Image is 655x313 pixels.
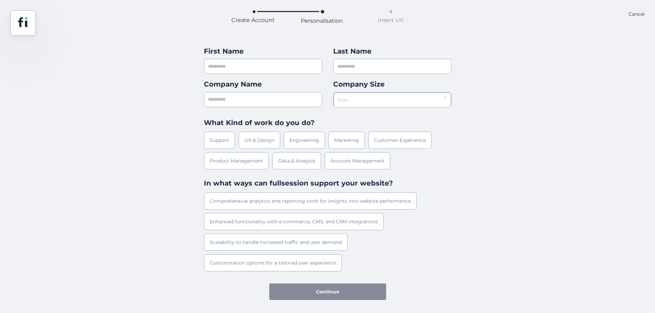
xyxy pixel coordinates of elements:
div: Scalability to handle increased traffic and user demand [204,234,348,251]
div: UX & Design [239,132,280,149]
div: Customer Experience [368,132,432,149]
div: Enhanced functionality with e-commerce, CMS, and CRM integrations [204,213,384,230]
div: Customisation options for a tailored user experience [204,254,342,271]
div: Marketing [328,132,365,149]
div: Insert Url [378,16,403,24]
div: Data & Analysis [272,152,321,169]
div: Comprehensive analytics and reporting tools for insights into website performance [204,192,417,210]
div: First Name [204,46,322,57]
div: Engineering [284,132,325,149]
div: Support [204,132,235,149]
div: Company Name [204,79,322,90]
button: Continue [269,283,386,300]
div: Product Management [204,152,269,169]
div: Create Account [231,16,275,24]
div: What Kind of work do you do? [204,118,451,128]
div: In what ways can fullsession support your website? [204,178,451,189]
div: Cancel [629,10,645,36]
div: Account Management [325,152,390,169]
div: Personalisation [301,16,343,25]
div: Company Size [333,79,451,90]
div: Last Name [333,46,451,57]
